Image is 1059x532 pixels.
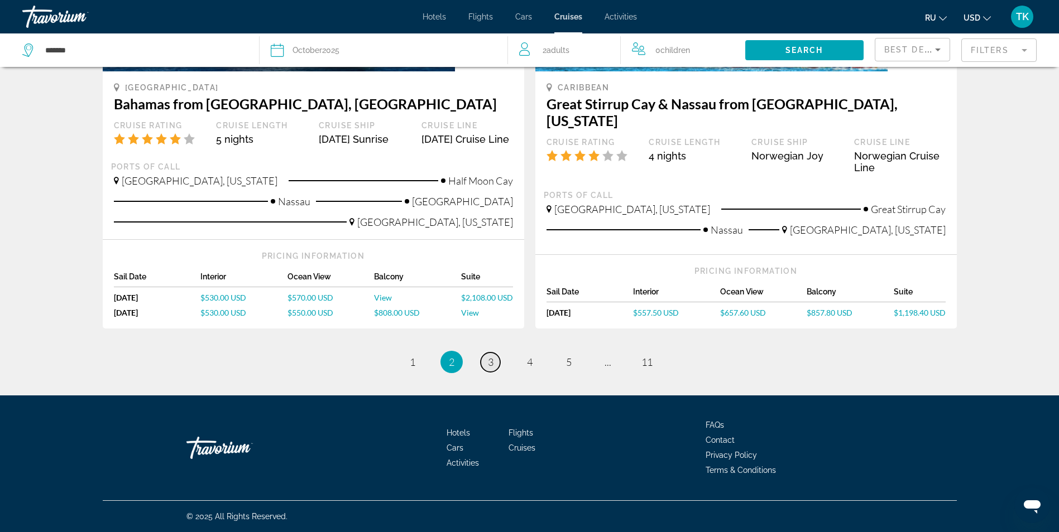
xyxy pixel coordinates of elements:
div: Cruise Rating [114,120,205,130]
button: Change currency [964,9,991,26]
div: Suite [461,272,513,287]
div: Cruise Line [421,120,513,130]
a: $2,108.00 USD [461,293,513,302]
span: Half Moon Cay [448,175,513,187]
a: Hotels [447,428,470,437]
a: $570.00 USD [287,293,375,302]
span: © 2025 All Rights Reserved. [186,512,287,521]
span: 4 [527,356,533,368]
div: Cruise Line [854,137,946,147]
span: 2 [449,356,454,368]
span: [GEOGRAPHIC_DATA], [US_STATE] [554,203,710,215]
a: $808.00 USD [374,308,461,317]
a: Travorium [186,431,298,465]
span: $657.60 USD [720,308,766,317]
a: $550.00 USD [287,308,375,317]
div: Norwegian Cruise Line [854,150,946,173]
span: 3 [488,356,493,368]
span: ... [605,356,611,368]
a: Cruises [509,443,535,452]
div: Cruise Length [216,120,308,130]
a: Terms & Conditions [706,466,776,475]
span: [GEOGRAPHIC_DATA] [125,83,219,92]
a: Privacy Policy [706,451,757,460]
div: Ocean View [287,272,375,287]
span: $530.00 USD [200,293,246,302]
span: [GEOGRAPHIC_DATA], [US_STATE] [357,216,513,228]
span: Contact [706,436,735,444]
a: Cars [447,443,463,452]
div: Sail Date [114,272,201,287]
a: Activities [447,458,479,467]
span: [GEOGRAPHIC_DATA] [412,195,513,207]
a: Activities [605,12,637,21]
span: [GEOGRAPHIC_DATA], [US_STATE] [122,175,277,187]
div: Pricing Information [114,251,513,261]
a: $557.50 USD [633,308,720,317]
span: $570.00 USD [287,293,333,302]
span: Adults [547,46,569,55]
div: Balcony [374,272,461,287]
div: Cruise Length [649,137,740,147]
span: 0 [655,42,690,58]
div: [DATE] [114,308,201,317]
a: $657.60 USD [720,308,807,317]
div: Interior [633,287,720,302]
div: Pricing Information [547,266,946,276]
a: Travorium [22,2,134,31]
span: 1 [410,356,415,368]
span: Hotels [423,12,446,21]
a: Flights [468,12,493,21]
iframe: Bouton de lancement de la fenêtre de messagerie [1014,487,1050,523]
span: Great Stirrup Cay [871,203,946,215]
span: October [293,46,322,55]
span: Best Deals [884,45,942,54]
div: [DATE] Sunrise [319,133,410,145]
mat-select: Sort by [884,43,941,56]
a: $1,198.40 USD [894,308,946,317]
button: Search [745,40,864,60]
h3: Great Stirrup Cay & Nassau from [GEOGRAPHIC_DATA], [US_STATE] [547,95,946,129]
nav: Pagination [103,351,957,373]
div: Interior [200,272,287,287]
div: Balcony [807,287,894,302]
span: 11 [641,356,653,368]
div: [DATE] [114,293,201,302]
a: $857.80 USD [807,308,894,317]
span: $530.00 USD [200,308,246,317]
span: $557.50 USD [633,308,679,317]
a: FAQs [706,420,724,429]
a: Flights [509,428,533,437]
span: View [374,293,392,302]
div: Sail Date [547,287,634,302]
button: October2025 [271,33,496,67]
span: ru [925,13,936,22]
div: Ports of call [111,162,516,172]
a: $530.00 USD [200,293,287,302]
span: [GEOGRAPHIC_DATA], [US_STATE] [790,224,946,236]
a: Cars [515,12,532,21]
div: Suite [894,287,946,302]
span: $808.00 USD [374,308,420,317]
div: Ocean View [720,287,807,302]
span: Children [660,46,690,55]
div: Cruise Rating [547,137,638,147]
div: Cruise Ship [319,120,410,130]
a: Cruises [554,12,582,21]
div: 2025 [293,42,339,58]
button: Travelers: 2 adults, 0 children [508,33,745,67]
div: 5 nights [216,133,308,145]
span: Nassau [711,224,743,236]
